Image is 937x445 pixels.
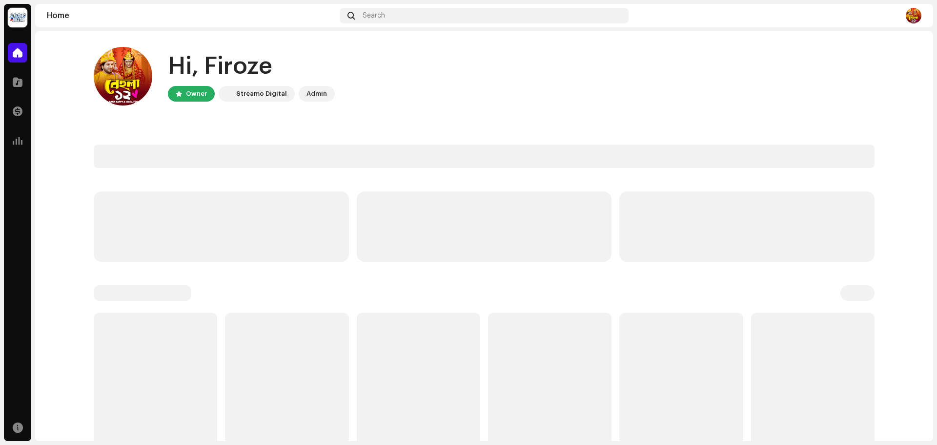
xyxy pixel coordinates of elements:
[47,12,336,20] div: Home
[8,8,27,27] img: 002d0b7e-39bb-449f-ae97-086db32edbb7
[363,12,385,20] span: Search
[186,88,207,100] div: Owner
[906,8,921,23] img: ba64c875-6230-41d5-8870-542b212dda73
[306,88,327,100] div: Admin
[221,88,232,100] img: 002d0b7e-39bb-449f-ae97-086db32edbb7
[94,47,152,106] img: ba64c875-6230-41d5-8870-542b212dda73
[168,51,335,82] div: Hi, Firoze
[236,88,287,100] div: Streamo Digital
